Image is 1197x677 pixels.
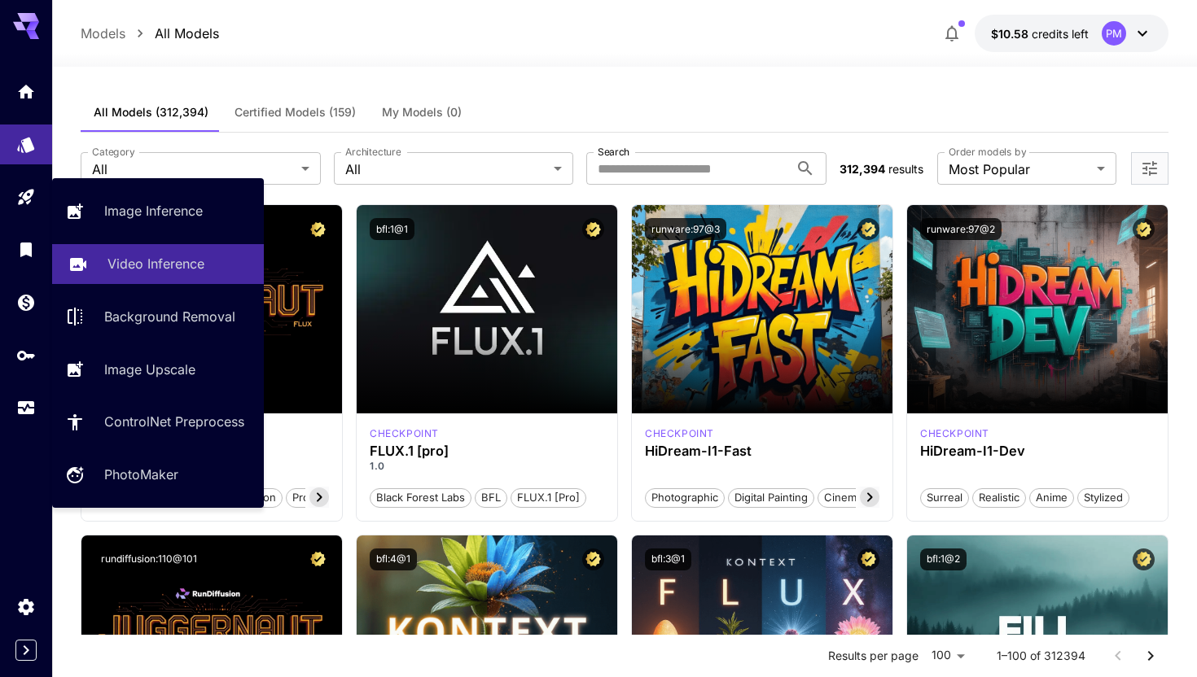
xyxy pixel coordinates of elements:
p: checkpoint [645,426,714,441]
div: Home [16,81,36,102]
p: Results per page [828,648,919,664]
p: ControlNet Preprocess [104,412,244,431]
button: bfl:3@1 [645,548,691,570]
p: Models [81,24,125,43]
span: results [888,162,923,176]
button: runware:97@2 [920,218,1002,240]
span: Anime [1030,490,1073,506]
div: HiDream Fast [645,426,714,441]
p: PhotoMaker [104,465,178,484]
button: Certified Model – Vetted for best performance and includes a commercial license. [307,548,329,570]
button: bfl:1@2 [920,548,967,570]
span: Digital Painting [729,490,813,506]
span: All [345,159,548,179]
a: Background Removal [52,297,264,337]
label: Architecture [345,145,401,159]
p: checkpoint [370,426,439,441]
h3: HiDream-I1-Fast [645,443,879,459]
div: 100 [925,644,971,667]
span: Realistic [973,490,1025,506]
div: Playground [16,187,36,207]
button: Certified Model – Vetted for best performance and includes a commercial license. [1133,548,1155,570]
button: Certified Model – Vetted for best performance and includes a commercial license. [582,548,604,570]
button: Certified Model – Vetted for best performance and includes a commercial license. [582,218,604,240]
div: Models [16,129,36,150]
button: bfl:1@1 [370,218,414,240]
p: 1–100 of 312394 [997,648,1085,664]
span: Surreal [921,490,968,506]
a: ControlNet Preprocess [52,402,264,442]
span: Photographic [646,490,724,506]
p: Image Upscale [104,360,195,379]
span: All Models (312,394) [94,105,208,120]
span: 312,394 [840,162,885,176]
div: $10.57865 [991,25,1089,42]
button: Certified Model – Vetted for best performance and includes a commercial license. [857,218,879,240]
span: Cinematic [818,490,879,506]
p: Video Inference [107,254,204,273]
span: My Models (0) [382,105,462,120]
button: bfl:4@1 [370,548,417,570]
button: $10.57865 [975,15,1168,52]
a: Video Inference [52,244,264,284]
div: PM [1102,21,1126,46]
span: pro [287,490,315,506]
div: HiDream Dev [920,426,989,441]
span: $10.58 [991,27,1032,41]
button: Expand sidebar [15,640,37,661]
a: PhotoMaker [52,455,264,495]
h3: HiDream-I1-Dev [920,443,1155,459]
button: runware:97@3 [645,218,726,240]
button: Open more filters [1140,159,1160,179]
a: Image Upscale [52,349,264,389]
span: Certified Models (159) [235,105,356,120]
p: All Models [155,24,219,43]
span: BFL [476,490,506,506]
span: All [92,159,295,179]
span: Black Forest Labs [370,490,471,506]
h3: FLUX.1 [pro] [370,443,604,459]
span: credits left [1032,27,1089,41]
span: Stylized [1078,490,1129,506]
div: API Keys [16,345,36,365]
div: Settings [16,596,36,617]
div: Library [16,234,36,255]
p: Image Inference [104,201,203,221]
label: Category [92,145,135,159]
a: Image Inference [52,191,264,231]
span: FLUX.1 [pro] [511,490,585,506]
span: Most Popular [949,159,1090,179]
p: checkpoint [920,426,989,441]
p: Background Removal [104,307,235,326]
button: rundiffusion:110@101 [94,548,204,570]
nav: breadcrumb [81,24,219,43]
button: Certified Model – Vetted for best performance and includes a commercial license. [857,548,879,570]
div: fluxpro [370,426,439,441]
button: Certified Model – Vetted for best performance and includes a commercial license. [307,218,329,240]
label: Search [598,145,629,159]
div: Wallet [16,292,36,312]
p: 1.0 [370,459,604,474]
button: Certified Model – Vetted for best performance and includes a commercial license. [1133,218,1155,240]
div: Usage [16,398,36,418]
label: Order models by [949,145,1026,159]
button: Go to next page [1134,640,1167,672]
